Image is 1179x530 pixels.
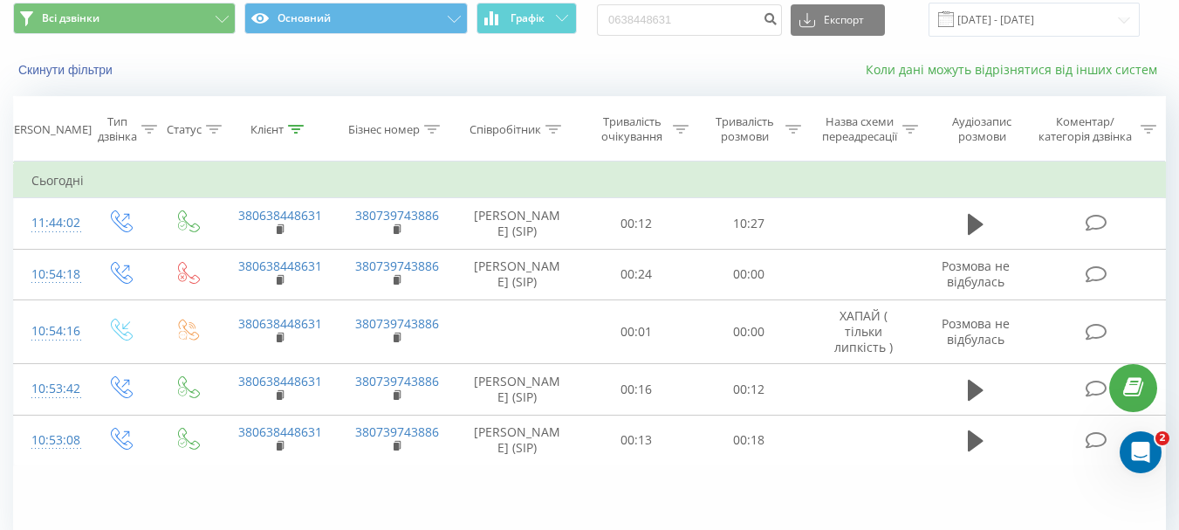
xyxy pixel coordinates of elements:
[580,415,693,465] td: 00:13
[238,423,322,440] a: 380638448631
[238,373,322,389] a: 380638448631
[31,314,68,348] div: 10:54:16
[866,61,1166,78] a: Коли дані можуть відрізнятися вiд інших систем
[355,258,439,274] a: 380739743886
[580,249,693,299] td: 00:24
[355,423,439,440] a: 380739743886
[98,114,137,144] div: Тип дзвінка
[805,299,922,364] td: ХАПАЙ ( тільки липкість )
[511,12,545,24] span: Графік
[455,249,580,299] td: [PERSON_NAME] (SIP)
[355,315,439,332] a: 380739743886
[13,62,121,78] button: Скинути фільтри
[244,3,467,34] button: Основний
[1155,431,1169,445] span: 2
[709,114,781,144] div: Тривалість розмови
[238,315,322,332] a: 380638448631
[596,114,668,144] div: Тривалість очікування
[455,415,580,465] td: [PERSON_NAME] (SIP)
[938,114,1026,144] div: Аудіозапис розмови
[250,122,284,137] div: Клієнт
[31,423,68,458] div: 10:53:08
[348,122,420,137] div: Бізнес номер
[14,163,1166,198] td: Сьогодні
[31,258,68,292] div: 10:54:18
[693,198,805,249] td: 10:27
[355,373,439,389] a: 380739743886
[693,299,805,364] td: 00:00
[791,4,885,36] button: Експорт
[238,258,322,274] a: 380638448631
[476,3,577,34] button: Графік
[470,122,541,137] div: Співробітник
[31,372,68,406] div: 10:53:42
[942,258,1010,290] span: Розмова не відбулась
[167,122,202,137] div: Статус
[455,364,580,415] td: [PERSON_NAME] (SIP)
[597,4,782,36] input: Пошук за номером
[580,364,693,415] td: 00:16
[821,114,898,144] div: Назва схеми переадресації
[3,122,92,137] div: [PERSON_NAME]
[580,198,693,249] td: 00:12
[693,415,805,465] td: 00:18
[13,3,236,34] button: Всі дзвінки
[355,207,439,224] a: 380739743886
[1034,114,1136,144] div: Коментар/категорія дзвінка
[238,207,322,224] a: 380638448631
[1120,431,1162,473] iframe: Intercom live chat
[580,299,693,364] td: 00:01
[942,315,1010,348] span: Розмова не відбулась
[455,198,580,249] td: [PERSON_NAME] (SIP)
[42,11,99,25] span: Всі дзвінки
[693,364,805,415] td: 00:12
[31,206,68,240] div: 11:44:02
[693,249,805,299] td: 00:00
